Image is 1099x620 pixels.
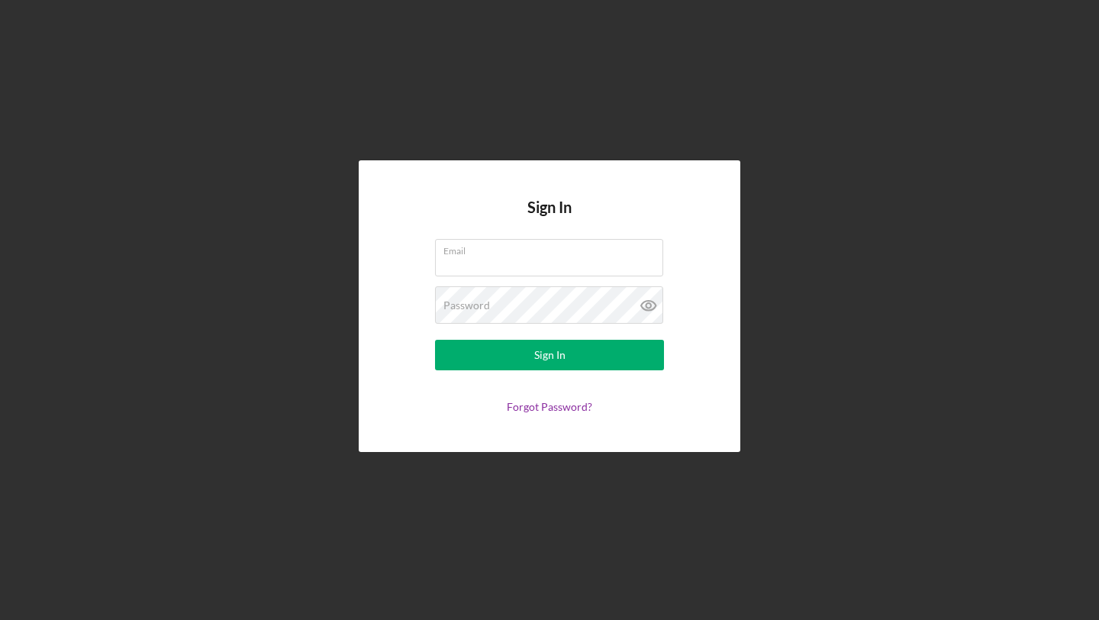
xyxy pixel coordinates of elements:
[534,340,566,370] div: Sign In
[443,240,663,257] label: Email
[527,199,572,239] h4: Sign In
[435,340,664,370] button: Sign In
[507,400,592,413] a: Forgot Password?
[443,299,490,312] label: Password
